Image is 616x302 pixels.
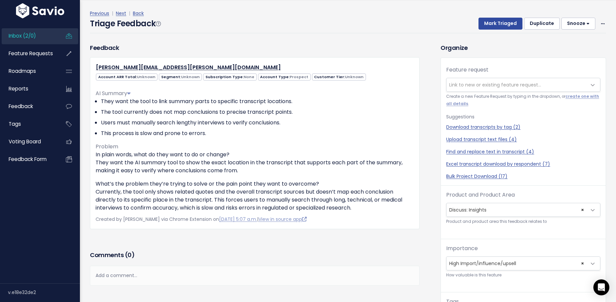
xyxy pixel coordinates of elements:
[90,10,109,17] a: Previous
[581,257,584,270] span: ×
[2,28,55,44] a: Inbox (2/0)
[524,18,560,30] button: Duplicate
[9,68,36,75] span: Roadmaps
[101,97,414,105] li: They want the tool to link summary parts to specific transcript locations.
[9,156,47,163] span: Feedback form
[9,32,36,39] span: Inbox (2/0)
[446,66,488,74] label: Feature request
[449,81,541,88] span: Link to new or existing feature request...
[96,89,131,97] span: AI Summary
[581,203,584,217] span: ×
[8,284,80,301] div: v.e18e32de2
[159,74,202,80] span: Segment:
[446,272,600,279] small: How valuable is this feature
[244,74,254,79] span: None
[219,216,257,223] a: [DATE] 5:07 a.m.
[345,74,364,79] span: Unknown
[2,116,55,132] a: Tags
[9,138,41,145] span: Voting Board
[441,43,606,52] h3: Organize
[446,256,600,270] span: High Import/influence/upsell
[290,74,308,79] span: Prospect
[478,18,522,30] button: Mark Triaged
[2,46,55,61] a: Feature Requests
[90,250,420,260] h3: Comments ( )
[2,134,55,149] a: Voting Board
[101,129,414,137] li: This process is slow and prone to errors.
[446,218,600,225] small: Product and product area this feedback relates to
[258,74,311,80] span: Account Type:
[128,10,132,17] span: |
[128,251,132,259] span: 0
[2,152,55,167] a: Feedback form
[137,74,155,79] span: Unknown
[561,18,595,30] button: Snooze
[90,43,119,52] h3: Feedback
[447,257,587,270] span: High Import/influence/upsell
[446,244,478,252] label: Importance
[446,93,600,107] small: Create a new Feature Request by typing in the dropdown, or .
[116,10,126,17] a: Next
[258,216,307,223] a: View in source app
[446,161,600,168] a: Excel transcript download by respondent (7)
[90,18,160,30] h4: Triage Feedback
[446,191,515,199] label: Product and Product Area
[2,99,55,114] a: Feedback
[133,10,144,17] a: Back
[2,64,55,79] a: Roadmaps
[446,148,600,155] a: Find and replace text in transcript (4)
[447,203,587,217] span: Discuss: Insights
[446,203,600,217] span: Discuss: Insights
[101,119,414,127] li: Users must manually search lengthy interviews to verify conclusions.
[101,108,414,116] li: The tool currently does not map conclusions to precise transcript points.
[96,180,414,212] p: What’s the problem they’re trying to solve or the pain point they want to overcome? Currently, th...
[181,74,200,79] span: Unknown
[446,136,600,143] a: Upload transcript text files (4)
[96,74,157,80] span: Account ARR Total:
[203,74,256,80] span: Subscription Type:
[312,74,366,80] span: Customer Tier:
[96,216,307,223] span: Created by [PERSON_NAME] via Chrome Extension on |
[446,173,600,180] a: Bulk Project Download (17)
[2,81,55,96] a: Reports
[96,64,281,71] a: [PERSON_NAME][EMAIL_ADDRESS][PERSON_NAME][DOMAIN_NAME]
[446,94,599,106] a: create one with all details
[111,10,115,17] span: |
[9,120,21,127] span: Tags
[446,124,600,131] a: Download transcripts by tag (2)
[96,143,118,150] span: Problem
[446,113,600,121] p: Suggestions
[593,279,609,295] div: Open Intercom Messenger
[90,266,420,285] div: Add a comment...
[96,151,414,175] p: In plain words, what do they want to do or change? They want the AI summary tool to show the exac...
[14,3,66,18] img: logo-white.9d6f32f41409.svg
[9,103,33,110] span: Feedback
[9,50,53,57] span: Feature Requests
[9,85,28,92] span: Reports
